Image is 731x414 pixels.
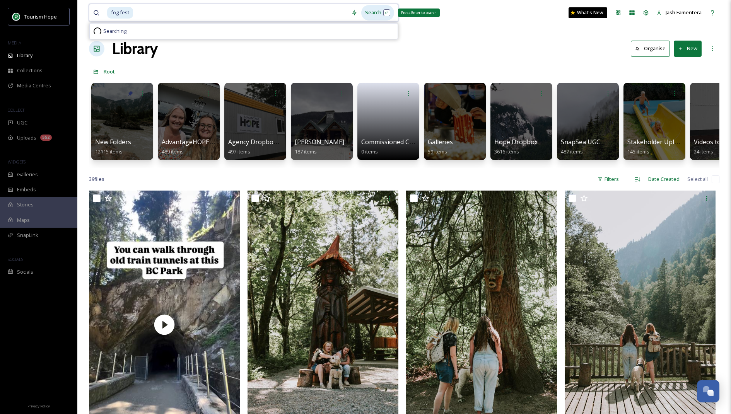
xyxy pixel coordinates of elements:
span: Socials [17,268,33,276]
span: Searching [103,27,126,35]
span: Agency Dropbox Assets [228,138,297,146]
a: Hope Dropbox3616 items [494,138,538,155]
span: 187 items [295,148,317,155]
span: MEDIA [8,40,21,46]
div: Filters [594,172,623,187]
span: Embeds [17,186,36,193]
span: Commissioned Content [361,138,429,146]
span: Galleries [428,138,453,146]
a: Jash Famentera [653,5,705,20]
span: Stakeholder Uploads [627,138,688,146]
a: Root [104,67,115,76]
span: Root [104,68,115,75]
a: Privacy Policy [27,401,50,410]
button: Open Chat [697,380,719,402]
span: Maps [17,216,30,224]
span: SOCIALS [8,256,23,262]
span: 0 items [361,148,378,155]
span: 489 items [162,148,184,155]
span: Library [17,52,32,59]
button: Organise [631,41,670,56]
span: Uploads [17,134,36,141]
span: Select all [687,175,708,183]
a: Commissioned Content0 items [361,138,429,155]
div: Press Enter to search [398,9,440,17]
span: 487 items [561,148,583,155]
button: New [674,41,702,56]
a: Agency Dropbox Assets497 items [228,138,297,155]
span: 12115 items [95,148,123,155]
span: [PERSON_NAME] [295,138,344,146]
span: 3616 items [494,148,519,155]
a: Stakeholder Uploads145 items [627,138,688,155]
span: Media Centres [17,82,51,89]
span: Galleries [17,171,38,178]
img: logo.png [12,13,20,20]
a: What's New [569,7,607,18]
div: Search [361,5,394,20]
span: Jash Famentera [666,9,702,16]
span: 145 items [627,148,649,155]
span: 59 items [428,148,447,155]
a: Galleries59 items [428,138,453,155]
span: Stories [17,201,34,208]
span: fog fest [107,7,133,18]
span: Collections [17,67,43,74]
div: 552 [40,135,52,141]
a: AdvantageHOPE Image Bank489 items [162,138,246,155]
a: Library [112,37,158,60]
span: 497 items [228,148,250,155]
a: New Folders12115 items [95,138,131,155]
span: 24 items [694,148,713,155]
a: [PERSON_NAME]187 items [295,138,344,155]
span: SnapLink [17,232,38,239]
span: New Folders [95,138,131,146]
span: Privacy Policy [27,404,50,409]
span: COLLECT [8,107,24,113]
div: Date Created [644,172,683,187]
span: Hope Dropbox [494,138,538,146]
a: SnapSea UGC487 items [561,138,600,155]
span: 39 file s [89,175,104,183]
span: Tourism Hope [24,13,57,20]
span: SnapSea UGC [561,138,600,146]
span: WIDGETS [8,159,26,165]
span: UGC [17,119,27,126]
span: AdvantageHOPE Image Bank [162,138,246,146]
